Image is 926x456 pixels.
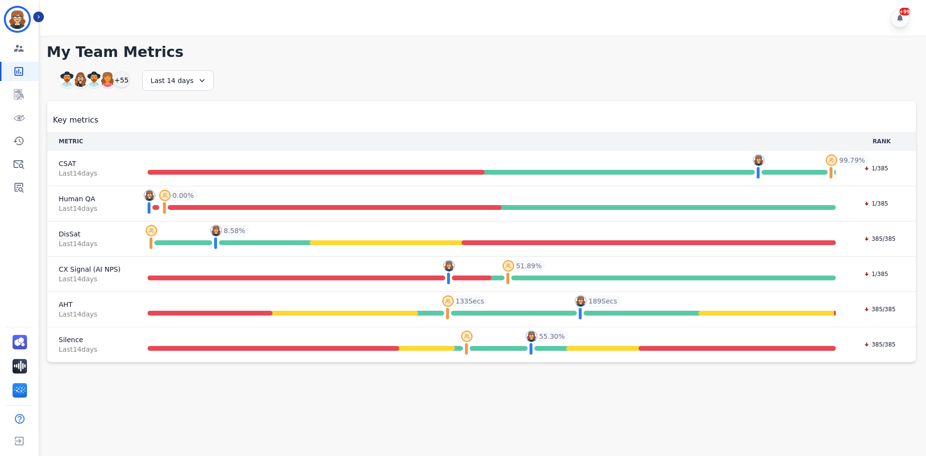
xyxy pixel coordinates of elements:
[59,168,123,178] span: Last 14 day s
[59,229,123,239] span: DisSat
[859,269,893,279] div: 1/385
[59,194,123,204] span: Human QA
[224,226,245,235] span: 8.58 %
[59,274,123,284] span: Last 14 day s
[539,332,565,341] span: 55.30 %
[210,225,222,236] img: profile-pic
[456,296,484,306] span: 133 Secs
[859,199,893,208] div: 1/385
[899,8,910,15] div: +99
[6,8,29,31] img: Bordered avatar
[859,340,900,349] div: 385/385
[59,345,123,354] span: Last 14 day s
[461,331,473,342] img: profile-pic
[839,155,865,165] span: 99.79 %
[588,296,617,306] span: 189 Secs
[847,132,916,151] th: RANK
[442,295,454,307] img: profile-pic
[142,70,214,91] div: Last 14 days
[47,43,916,61] h1: My Team Metrics
[826,154,837,166] img: profile-pic
[159,190,171,201] img: profile-pic
[59,264,123,274] span: CX Signal (AI NPS)
[59,204,123,213] span: Last 14 day s
[173,191,194,200] span: 0.00 %
[575,295,586,307] img: profile-pic
[59,335,123,345] span: Silence
[144,190,155,201] img: profile-pic
[753,154,764,166] img: profile-pic
[113,71,130,88] div: +55
[59,309,123,319] span: Last 14 day s
[859,164,893,173] div: 1/385
[503,260,514,272] img: profile-pic
[53,114,98,126] span: Key metrics
[59,300,123,309] span: AHT
[59,159,123,168] span: CSAT
[526,331,537,342] img: profile-pic
[859,234,900,244] div: 385/385
[516,261,542,271] span: 51.89 %
[859,304,900,314] div: 385/385
[443,260,455,272] img: profile-pic
[146,225,157,236] img: profile-pic
[59,239,123,249] span: Last 14 day s
[47,132,134,151] th: METRIC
